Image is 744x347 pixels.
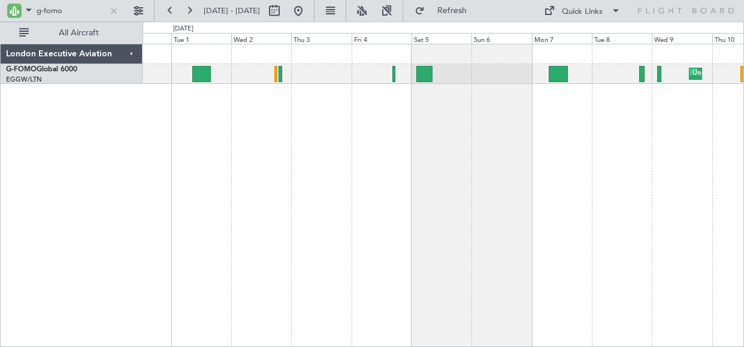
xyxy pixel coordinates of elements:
[652,33,712,44] div: Wed 9
[173,24,193,34] div: [DATE]
[231,33,291,44] div: Wed 2
[427,7,477,15] span: Refresh
[532,33,592,44] div: Mon 7
[471,33,531,44] div: Sun 6
[409,1,481,20] button: Refresh
[412,33,471,44] div: Sat 5
[291,33,351,44] div: Thu 3
[6,66,37,73] span: G-FOMO
[31,29,126,37] span: All Aircraft
[562,6,603,18] div: Quick Links
[13,23,130,43] button: All Aircraft
[352,33,412,44] div: Fri 4
[538,1,627,20] button: Quick Links
[6,66,77,73] a: G-FOMOGlobal 6000
[171,33,231,44] div: Tue 1
[204,5,260,16] span: [DATE] - [DATE]
[37,2,105,20] input: A/C (Reg. or Type)
[6,75,42,84] a: EGGW/LTN
[592,33,652,44] div: Tue 8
